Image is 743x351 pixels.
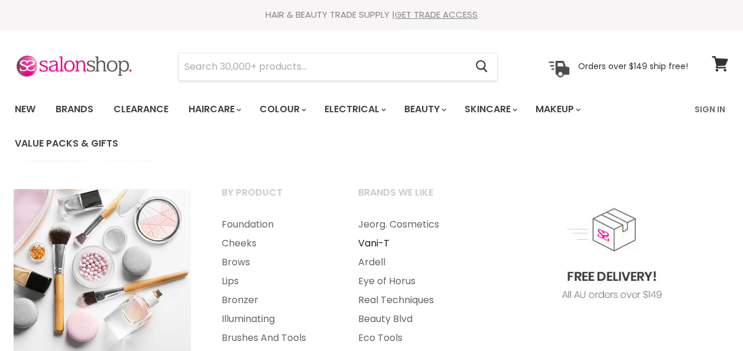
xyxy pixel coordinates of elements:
[343,329,478,347] a: Eco Tools
[207,234,341,253] a: Cheeks
[6,131,127,156] a: Value Packs & Gifts
[207,215,341,347] ul: Main menu
[527,97,588,122] a: Makeup
[395,8,478,21] a: GET TRADE ACCESS
[179,53,466,80] input: Search
[343,272,478,291] a: Eye of Horus
[105,97,177,122] a: Clearance
[343,215,478,234] a: Jeorg. Cosmetics
[343,215,478,347] ul: Main menu
[207,253,341,272] a: Brows
[343,310,478,329] a: Beauty Blvd
[207,291,341,310] a: Bronzer
[6,97,44,122] a: New
[207,310,341,329] a: Illuminating
[180,97,248,122] a: Haircare
[343,183,478,213] a: Brands we like
[687,97,732,122] a: Sign In
[6,92,687,161] ul: Main menu
[395,97,453,122] a: Beauty
[207,183,341,213] a: By Product
[178,53,498,81] form: Product
[466,53,497,80] button: Search
[207,272,341,291] a: Lips
[47,97,102,122] a: Brands
[343,291,478,310] a: Real Techniques
[343,234,478,253] a: Vani-T
[456,97,524,122] a: Skincare
[316,97,393,122] a: Electrical
[578,61,688,71] p: Orders over $149 ship free!
[207,215,341,234] a: Foundation
[251,97,313,122] a: Colour
[343,253,478,272] a: Ardell
[207,329,341,347] a: Brushes And Tools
